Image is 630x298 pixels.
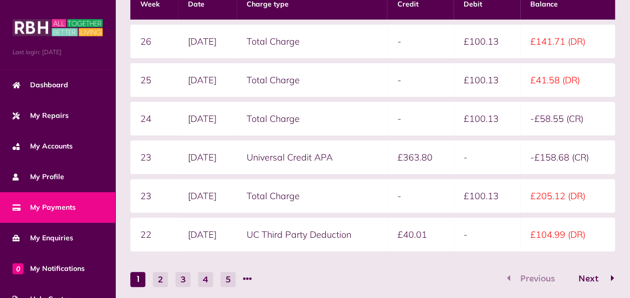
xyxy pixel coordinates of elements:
[237,102,387,135] td: Total Charge
[13,48,103,57] span: Last login: [DATE]
[237,218,387,251] td: UC Third Party Deduction
[520,63,615,97] td: £41.58 (DR)
[520,25,615,58] td: £141.71 (DR)
[520,140,615,174] td: -£158.68 (CR)
[454,218,520,251] td: -
[387,102,454,135] td: -
[387,140,454,174] td: £363.80
[178,63,237,97] td: [DATE]
[520,218,615,251] td: £104.99 (DR)
[198,272,213,287] button: Go to page 4
[237,140,387,174] td: Universal Credit APA
[13,141,73,152] span: My Accounts
[571,274,606,283] span: Next
[175,272,190,287] button: Go to page 3
[454,102,520,135] td: £100.13
[13,202,76,213] span: My Payments
[13,80,68,90] span: Dashboard
[520,102,615,135] td: -£58.55 (CR)
[237,63,387,97] td: Total Charge
[130,63,178,97] td: 25
[221,272,236,287] button: Go to page 5
[13,263,24,274] span: 0
[387,179,454,213] td: -
[178,102,237,135] td: [DATE]
[178,140,237,174] td: [DATE]
[178,25,237,58] td: [DATE]
[387,25,454,58] td: -
[520,179,615,213] td: £205.12 (DR)
[153,272,168,287] button: Go to page 2
[130,25,178,58] td: 26
[130,140,178,174] td: 23
[387,63,454,97] td: -
[13,263,85,274] span: My Notifications
[130,179,178,213] td: 23
[568,272,615,286] button: Go to page 2
[237,25,387,58] td: Total Charge
[13,233,73,243] span: My Enquiries
[237,179,387,213] td: Total Charge
[178,218,237,251] td: [DATE]
[13,18,103,38] img: MyRBH
[454,63,520,97] td: £100.13
[130,218,178,251] td: 22
[130,102,178,135] td: 24
[454,140,520,174] td: -
[454,179,520,213] td: £100.13
[13,172,64,182] span: My Profile
[13,110,69,121] span: My Repairs
[454,25,520,58] td: £100.13
[387,218,454,251] td: £40.01
[178,179,237,213] td: [DATE]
